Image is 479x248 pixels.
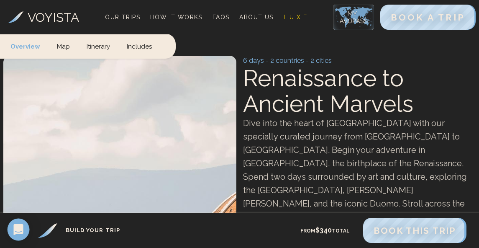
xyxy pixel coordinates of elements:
img: Build Your Trip [38,223,57,238]
span: How It Works [150,14,202,21]
a: How It Works [147,11,206,23]
span: Book This Trip [374,225,456,236]
span: BOOK A TRIP [391,12,465,23]
img: My Account [333,5,374,30]
img: Voyista Logo [8,11,23,23]
a: L U X E [280,11,311,23]
h3: VOYISTA [28,8,79,27]
a: About Us [236,11,277,23]
button: BOOK A TRIP [380,5,476,30]
span: $ 340 [315,226,332,234]
a: Overview [10,34,49,58]
button: Book This Trip [363,218,466,243]
span: About Us [239,14,273,21]
a: Our Trips [102,11,143,23]
a: Includes [118,34,160,58]
a: BOOK A TRIP [380,14,476,22]
div: Open Intercom Messenger [8,219,30,241]
span: FAQs [213,14,230,21]
a: VOYISTA [8,8,79,27]
h3: Build Your Trip [66,226,120,235]
p: 6 days - 2 countries - 2 cities [243,56,476,66]
span: L U X E [284,14,307,21]
a: Itinerary [78,34,118,58]
span: Renaissance to Ancient Marvels [243,65,413,117]
a: Map [49,34,78,58]
span: Our Trips [105,14,140,21]
div: from total [287,222,363,239]
a: FAQs [209,11,233,23]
